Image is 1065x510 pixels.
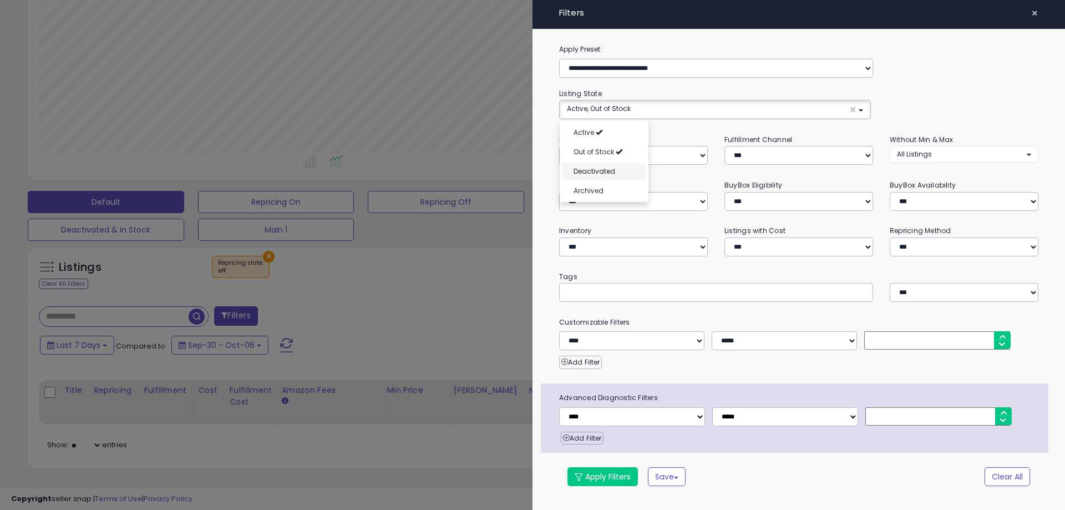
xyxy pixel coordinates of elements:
[560,100,870,119] button: Active, Out of Stock ×
[561,432,603,445] button: Add Filter
[724,135,792,144] small: Fulfillment Channel
[551,316,1047,329] small: Customizable Filters
[897,149,932,159] span: All Listings
[559,89,602,98] small: Listing State
[574,186,603,195] span: Archived
[567,467,638,486] button: Apply Filters
[574,166,615,176] span: Deactivated
[574,147,614,156] span: Out of Stock
[559,135,592,144] small: Repricing
[1031,6,1038,21] span: ×
[559,356,602,369] button: Add Filter
[890,135,954,144] small: Without Min & Max
[559,180,625,190] small: Current Listed Price
[849,104,856,115] span: ×
[890,180,956,190] small: BuyBox Availability
[559,8,1038,18] h4: Filters
[574,128,594,137] span: Active
[724,226,785,235] small: Listings with Cost
[567,104,631,113] span: Active, Out of Stock
[551,392,1048,404] span: Advanced Diagnostic Filters
[890,226,951,235] small: Repricing Method
[724,180,782,190] small: BuyBox Eligibility
[551,43,1047,55] label: Apply Preset:
[985,467,1030,486] button: Clear All
[551,271,1047,283] small: Tags
[648,467,686,486] button: Save
[1027,6,1043,21] button: ×
[559,226,591,235] small: Inventory
[890,146,1038,162] button: All Listings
